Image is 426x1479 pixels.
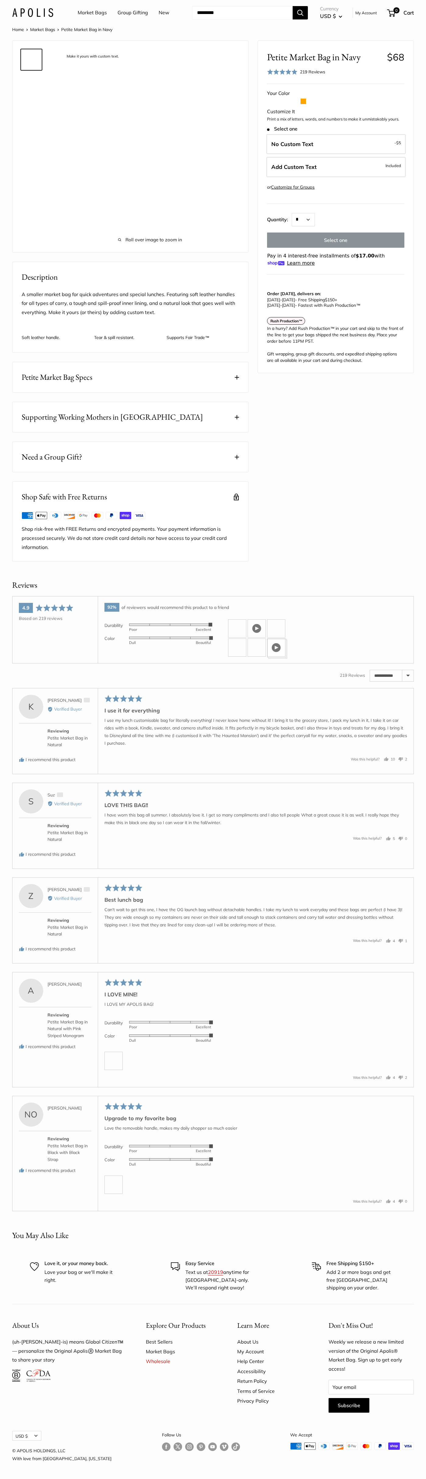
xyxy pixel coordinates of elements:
div: Excellent [170,1025,211,1029]
div: Beautiful [170,641,211,645]
button: No [396,1198,407,1204]
div: Z [19,884,43,908]
div: Poor [129,1025,170,1029]
div: I recommend this product [19,851,91,858]
div: Poor [129,628,170,631]
a: Best Sellers [146,1337,216,1347]
p: Love the removable handle, makes my daily shopper so much easier [104,1124,407,1132]
nav: Breadcrumb [12,26,112,33]
button: Search [293,6,308,19]
th: Color [104,1154,129,1167]
span: - [394,139,401,146]
span: Petite Market Bag Specs [22,371,92,383]
a: Petite Market Bag in Navy [20,146,42,168]
a: Follow us on Instagram [185,1442,194,1451]
div: 219 Reviews [340,672,365,679]
span: - Fastest with Rush Production™ [267,302,360,308]
a: My Account [237,1347,307,1356]
a: Petite Market Bag in Navy [20,73,42,95]
span: Was this helpful? [353,939,382,943]
a: Petite Market Bag in Natural [48,925,88,937]
p: I have worn this bag all summer. I absolutely love it. I get so many compliments and I also tell ... [104,811,407,827]
span: Was this helpful? [353,836,382,841]
a: Follow us on Pinterest [197,1442,205,1451]
img: Petite Market Bag in Natural [19,822,43,847]
img: Petite Market Bag in Natural [19,917,43,941]
span: $5 [396,140,401,145]
span: Suz [48,792,55,798]
button: Subscribe [329,1398,369,1413]
div: S [19,789,43,814]
a: Petite Market Bag in Navy [20,195,42,217]
label: Leave Blank [266,134,406,154]
span: United States [57,792,63,797]
p: Can't wait to get this one, I have the OG launch bag without detachable handles. I take my lunch ... [104,906,407,929]
a: Wholesale [146,1356,216,1366]
span: [DATE] [282,302,295,308]
span: Was this helpful? [353,1075,382,1080]
div: I recommend this product [19,1167,91,1174]
h2: I LOVE MINE! [104,991,407,998]
span: Need a Group Gift? [22,451,82,463]
a: Return Policy [237,1376,307,1386]
span: 0 [393,7,400,13]
strong: Order [DATE], delivers on: [267,291,321,296]
div: Excellent [170,628,211,631]
strong: Rush Production™ [270,319,302,323]
div: Verified Buyer [48,895,91,902]
a: Petite Market Bag in Natural [48,735,88,747]
a: Follow us on Facebook [162,1442,171,1451]
table: Product attribute rating averages [104,619,211,646]
button: No [396,836,407,841]
a: Privacy Policy [237,1396,307,1406]
a: Petite Market Bag in Navy [20,97,42,119]
p: (uh-[PERSON_NAME]-is) means Global Citizen™️ — personalize the Original Apolis®️ Market Bag to sh... [12,1337,125,1365]
p: I use my lunch customisable bag for literally everything! I never leave home without it! I bring ... [104,717,407,747]
a: Petite Market Bag in Natural [48,830,88,842]
a: Customize for Groups [271,184,315,190]
a: Follow us on Vimeo [220,1442,228,1451]
a: 0 Cart [388,8,414,18]
img: Open user-uploaded photo and review in a modal [248,638,266,657]
h2: Description [22,271,239,283]
span: United States [84,698,90,702]
p: Love your bag or we'll make it right. [44,1268,114,1284]
h2: Upgrade to my favorite bag [104,1114,407,1122]
div: or [267,183,315,191]
span: - [280,302,282,308]
img: Petite Market Bag in Black with Black Strap [19,1135,43,1160]
div: I recommend this product [19,756,91,763]
p: Print a mix of letters, words, and numbers to make it unmistakably yours. [267,116,404,122]
h2: Shop Safe with Free Returns [22,491,107,503]
button: Supporting Working Mothers in [GEOGRAPHIC_DATA] [12,402,248,432]
div: K [19,695,43,719]
p: Weekly we release a new limited version of the Original Apolis® Market Bag. Sign up to get early ... [329,1337,414,1374]
div: Dull [129,1039,170,1042]
a: description_Inner pocket good for daily drivers. [20,219,42,241]
span: - [280,297,282,302]
img: Open user-uploaded photo and review in a modal [228,619,246,638]
a: My Account [355,9,377,16]
span: $150 [325,297,335,302]
div: Poor [129,1149,170,1153]
p: Easy Service [185,1260,255,1267]
span: Included [386,162,401,169]
span: No Custom Text [271,141,313,148]
span: United States [84,887,90,892]
button: About Us [12,1320,125,1331]
span: Explore Our Products [146,1321,206,1330]
div: I recommend this product [19,1043,91,1050]
a: Accessibility [237,1366,307,1376]
span: Cart [403,9,414,16]
img: Petite Market Bag in Natural with Pink Striped Monogram [19,1012,43,1036]
span: 219 Reviews [300,69,325,75]
div: Beautiful [170,1163,211,1166]
h2: Best lunch bag [104,896,407,904]
button: USD $ [320,11,342,21]
span: of reviewers would recommend this product to a friend [121,604,229,610]
span: [PERSON_NAME] [48,887,82,892]
div: Petite Market Bag in Natural with Pink Striped Monogram [48,1019,91,1039]
img: Petite Market Bag in Natural [19,728,43,752]
a: description_Super soft and durable leather handles. [20,170,42,192]
p: Tear & spill resistant. [94,329,160,340]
